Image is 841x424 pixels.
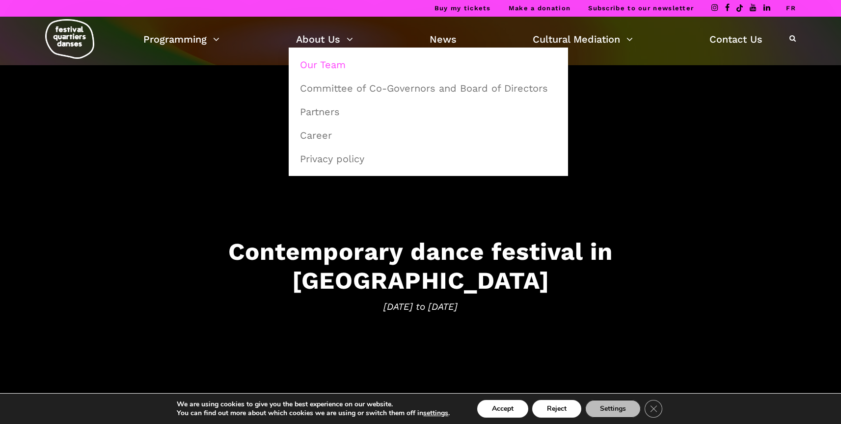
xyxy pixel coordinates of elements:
button: Reject [532,400,581,418]
a: Committee of Co-Governors and Board of Directors [294,77,563,100]
button: Settings [585,400,641,418]
a: Subscribe to our newsletter [588,4,694,12]
img: logo-fqd-med [45,19,94,59]
a: Career [294,124,563,147]
a: Buy my tickets [434,4,491,12]
p: You can find out more about which cookies we are using or switch them off in . [177,409,450,418]
p: We are using cookies to give you the best experience on our website. [177,400,450,409]
button: Accept [477,400,528,418]
span: [DATE] to [DATE] [116,299,725,314]
a: FR [786,4,796,12]
a: Privacy policy [294,148,563,170]
a: About Us [296,31,353,48]
a: Contact Us [709,31,762,48]
button: settings [423,409,448,418]
a: Our Team [294,53,563,76]
a: News [430,31,457,48]
a: Cultural Mediation [533,31,633,48]
a: Make a donation [509,4,571,12]
a: Programming [143,31,219,48]
h3: Contemporary dance festival in [GEOGRAPHIC_DATA] [116,237,725,295]
button: Close GDPR Cookie Banner [645,400,662,418]
a: Partners [294,100,563,123]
